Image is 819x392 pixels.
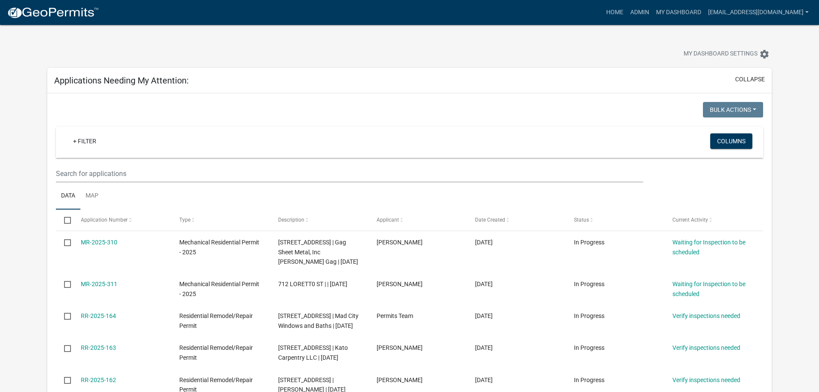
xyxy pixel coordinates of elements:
span: Date Created [475,217,505,223]
a: MR-2025-311 [81,281,117,287]
span: Description [278,217,304,223]
span: Dave Cone [377,281,423,287]
datatable-header-cell: Date Created [467,210,565,230]
a: My Dashboard [653,4,705,21]
span: Residential Remodel/Repair Permit [179,312,253,329]
span: In Progress [574,239,604,246]
datatable-header-cell: Select [56,210,72,230]
datatable-header-cell: Current Activity [664,210,763,230]
span: Mechanical Residential Permit - 2025 [179,239,259,256]
span: Bethany [377,377,423,383]
a: Data [56,182,80,210]
input: Search for applications [56,165,643,182]
a: RR-2025-162 [81,377,116,383]
a: RR-2025-164 [81,312,116,319]
span: 08/22/2025 [475,281,493,287]
span: 712 LORETT0 ST | | 08/26/2025 [278,281,347,287]
span: 1026 CENTER ST | Mad City Windows and Baths | 09/03/2025 [278,312,359,329]
a: Verify inspections needed [672,312,740,319]
a: [EMAIL_ADDRESS][DOMAIN_NAME] [705,4,812,21]
span: Status [574,217,589,223]
a: Waiting for Inspection to be scheduled [672,239,745,256]
button: My Dashboard Settingssettings [677,46,776,62]
span: Dan Gag [377,239,423,246]
a: Verify inspections needed [672,344,740,351]
span: Current Activity [672,217,708,223]
a: Waiting for Inspection to be scheduled [672,281,745,297]
datatable-header-cell: Application Number [73,210,171,230]
span: 08/21/2025 [475,312,493,319]
h5: Applications Needing My Attention: [54,75,189,86]
a: Map [80,182,104,210]
span: 08/21/2025 [475,377,493,383]
button: collapse [735,75,765,84]
i: settings [759,49,770,59]
button: Bulk Actions [703,102,763,117]
a: Verify inspections needed [672,377,740,383]
a: RR-2025-163 [81,344,116,351]
span: In Progress [574,312,604,319]
a: Admin [627,4,653,21]
span: My Dashboard Settings [684,49,758,59]
span: 08/21/2025 [475,344,493,351]
span: 08/22/2025 [475,239,493,246]
span: 1326 FRANKLIN ST S | Gag Sheet Metal, Inc Dan Gag | 08/26/2025 [278,239,358,265]
datatable-header-cell: Status [566,210,664,230]
a: + Filter [66,133,103,149]
datatable-header-cell: Type [171,210,270,230]
button: Columns [710,133,752,149]
span: Applicant [377,217,399,223]
datatable-header-cell: Applicant [368,210,467,230]
a: Home [603,4,627,21]
span: Mechanical Residential Permit - 2025 [179,281,259,297]
span: Permits Team [377,312,413,319]
span: In Progress [574,281,604,287]
span: In Progress [574,377,604,383]
datatable-header-cell: Description [270,210,368,230]
span: Application Number [81,217,128,223]
a: MR-2025-310 [81,239,117,246]
span: 813 19TH ST S | Kato Carpentry LLC | 09/02/2025 [278,344,348,361]
span: Type [179,217,190,223]
span: Michael Winter [377,344,423,351]
span: Residential Remodel/Repair Permit [179,344,253,361]
span: In Progress [574,344,604,351]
